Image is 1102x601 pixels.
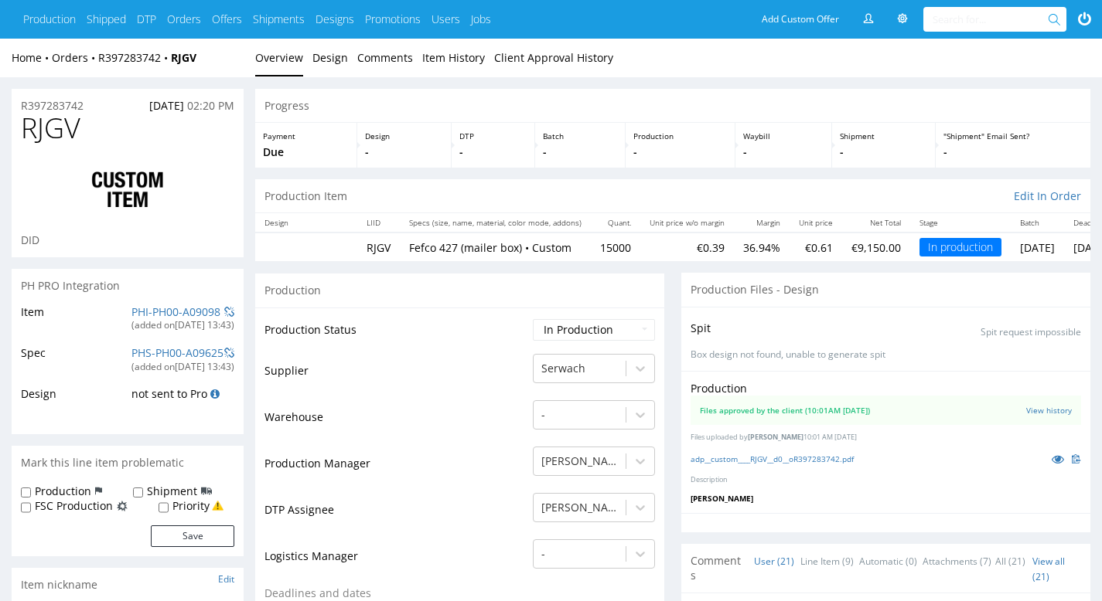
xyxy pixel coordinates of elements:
p: Spit request impossible [981,326,1081,339]
p: Batch [543,131,617,141]
th: LIID [357,213,400,233]
td: Spec [21,344,128,385]
a: Shipments [253,12,305,27]
p: - [743,144,824,160]
a: Comments [357,39,413,76]
p: Production [633,131,727,141]
span: Comments [691,553,742,583]
p: DTP [459,131,527,141]
a: PHI-PH00-A09098 [131,304,220,319]
a: All (21) [995,545,1025,578]
a: Production [23,12,76,27]
p: - [543,144,617,160]
p: Description [691,475,1081,485]
a: Jobs [471,12,491,27]
p: Fefco 427 (mailer box) • Custom [409,240,582,256]
input: Search for... [933,7,1051,32]
label: Shipment [147,484,197,499]
a: adp__custom____RJGV__d0__oR397283742.pdf [691,453,854,464]
a: Unlink from PH Pro [224,304,234,320]
p: Production [691,381,747,396]
a: Edit In Order [1014,188,1081,204]
p: Shipment [840,131,928,141]
div: Files approved by the client (10:01AM [DATE]) [700,405,870,416]
label: FSC Production [35,498,113,514]
td: Design [21,385,128,413]
th: Unit price [790,213,842,233]
a: Overview [255,39,303,76]
td: Supplier [264,352,529,399]
td: not sent to Pro [128,385,234,413]
p: Payment [263,131,349,141]
a: Design [312,39,348,76]
th: Unit price w/o margin [640,213,734,233]
p: "Shipment" Email Sent? [943,131,1083,141]
a: View all (21) [1032,555,1065,583]
label: Priority [172,498,210,514]
a: Orders [167,12,201,27]
p: - [840,144,928,160]
p: Box design not found, unable to generate spit [691,348,1081,362]
a: Orders [52,50,98,65]
a: Designs [316,12,354,27]
th: Specs (size, name, material, color mode, addons) [400,213,591,233]
td: €0.39 [640,233,734,261]
span: [PERSON_NAME] [691,493,753,504]
td: [DATE] [1011,233,1064,261]
p: - [459,144,527,160]
th: Margin [734,213,790,233]
p: - [365,144,443,160]
img: icon-production-flag.svg [95,484,102,499]
th: Quant. [591,213,640,233]
td: DTP Assignee [264,491,529,538]
th: Stage [910,213,1011,233]
td: €9,150.00 [842,233,910,261]
img: clipboard.svg [1072,454,1081,463]
th: Design [255,213,357,233]
a: Edit [218,572,234,586]
a: RJGV [171,50,196,65]
a: Users [432,12,460,27]
a: Attachments (7) [923,545,991,578]
span: 02:20 PM [187,98,234,113]
p: Design [365,131,443,141]
span: DID [21,233,39,247]
td: Production Status [264,317,529,352]
a: User (21) [754,545,794,578]
div: Progress [255,89,1090,123]
td: Production Manager [264,445,529,491]
p: - [943,144,1083,160]
a: Add Custom Offer [753,7,848,32]
td: Logistics Manager [264,538,529,584]
a: R397283742 [21,98,84,114]
a: DTP [137,12,156,27]
td: 15000 [591,233,640,261]
a: Search for RJGV design in PH Pro [210,386,220,401]
p: - [633,144,727,160]
a: View history [1026,405,1072,416]
a: Promotions [365,12,421,27]
div: PH PRO Integration [12,269,244,303]
span: RJGV [21,113,80,144]
p: Due [263,144,349,160]
div: (added on [DATE] 13:43 ) [131,361,234,374]
img: icon-fsc-production-flag.svg [117,498,128,514]
td: €0.61 [790,233,842,261]
p: Production Item [264,188,347,204]
a: Unlink from PH Pro [224,345,234,361]
a: Client Approval History [494,39,613,76]
a: Line Item (9) [800,545,854,578]
p: Waybill [743,131,824,141]
span: [DATE] [149,98,184,113]
div: Production Files - Design [681,273,1090,307]
a: Automatic (0) [859,545,917,578]
a: Home [12,50,52,65]
a: R397283742 [98,50,171,65]
td: Warehouse [264,399,529,445]
a: Shipped [87,12,126,27]
a: Offers [212,12,242,27]
p: Files uploaded by 10:01 AM [DATE] [691,433,1081,443]
a: PHS-PH00-A09625 [131,345,223,360]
